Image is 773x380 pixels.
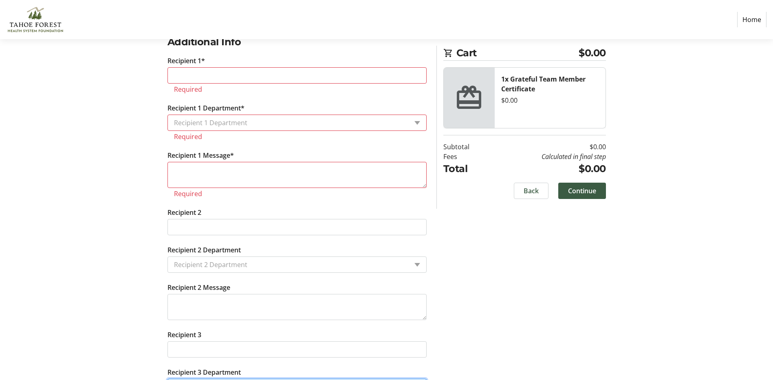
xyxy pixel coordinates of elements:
button: Back [514,183,548,199]
tr-error: Required [174,85,420,93]
a: Home [737,12,766,27]
td: Calculated in final step [490,152,606,161]
label: Recipient 1 Department* [167,103,244,113]
td: $0.00 [490,161,606,176]
label: Recipient 1* [167,56,205,66]
img: Tahoe Forest Health System Foundation's Logo [7,3,64,36]
tr-error: Required [174,190,420,198]
label: Recipient 2 Message [167,283,230,292]
td: Fees [443,152,490,161]
td: Subtotal [443,142,490,152]
td: Total [443,161,490,176]
label: Recipient 2 Department [167,245,241,255]
label: Recipient 1 Message* [167,150,234,160]
span: Cart [456,46,579,60]
td: $0.00 [490,142,606,152]
span: $0.00 [579,46,606,60]
tr-error: Required [174,133,420,141]
label: Recipient 3 [167,330,201,340]
label: Recipient 3 Department [167,367,241,377]
h2: Additional Info [167,35,427,49]
span: Continue [568,186,596,196]
strong: 1x Grateful Team Member Certificate [501,75,586,93]
button: Continue [558,183,606,199]
div: $0.00 [501,95,599,105]
label: Recipient 2 [167,208,201,217]
span: Back [524,186,539,196]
